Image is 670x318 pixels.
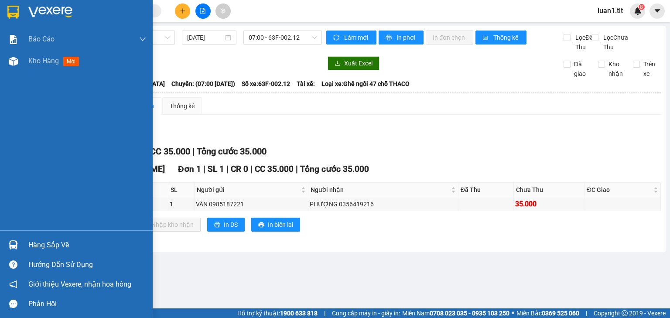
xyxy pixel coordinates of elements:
img: warehouse-icon [9,240,18,250]
div: Thống kê [170,101,195,111]
button: downloadNhập kho nhận [135,218,201,232]
div: VÂN 0985187221 [196,199,307,209]
span: Người gửi [197,185,299,195]
span: Hỗ trợ kỹ thuật: [237,308,318,318]
button: file-add [195,3,211,19]
input: 13/09/2025 [187,33,223,42]
div: Hàng sắp về [28,239,146,252]
span: Cung cấp máy in - giấy in: [332,308,400,318]
span: plus [180,8,186,14]
button: aim [215,3,231,19]
span: Kho nhận [605,59,626,79]
span: printer [214,222,220,229]
span: Thống kê [493,33,520,42]
button: printerIn phơi [379,31,424,44]
sup: 8 [639,4,645,10]
span: sync [333,34,341,41]
span: Chuyến: (07:00 [DATE]) [171,79,235,89]
span: 07:00 - 63F-002.12 [249,31,317,44]
img: warehouse-icon [9,57,18,66]
button: In đơn chọn [426,31,473,44]
span: In biên lai [268,220,293,229]
div: Phản hồi [28,297,146,311]
span: | [192,146,195,157]
span: copyright [622,310,628,316]
span: Số xe: 63F-002.12 [242,79,290,89]
span: aim [220,8,226,14]
span: download [335,60,341,67]
span: Báo cáo [28,34,55,44]
span: Giới thiệu Vexere, nhận hoa hồng [28,279,131,290]
span: Làm mới [344,33,369,42]
span: message [9,300,17,308]
span: | [324,308,325,318]
span: | [586,308,587,318]
span: Trên xe [640,59,661,79]
span: Miền Bắc [516,308,579,318]
span: printer [386,34,393,41]
span: Kho hàng [28,57,59,65]
span: caret-down [653,7,661,15]
button: plus [175,3,190,19]
span: CC 35.000 [150,146,190,157]
span: | [203,164,205,174]
div: 35.000 [515,198,583,209]
button: downloadXuất Excel [328,56,379,70]
strong: 0369 525 060 [542,310,579,317]
span: bar-chart [482,34,490,41]
span: Xuất Excel [344,58,373,68]
span: Miền Nam [402,308,509,318]
th: Đã Thu [458,183,514,197]
span: question-circle [9,260,17,269]
span: down [139,36,146,43]
span: Loại xe: Ghế ngồi 47 chỗ THACO [321,79,410,89]
button: caret-down [649,3,665,19]
span: luan1.tlt [591,5,630,16]
th: Chưa Thu [514,183,585,197]
span: Tài xế: [297,79,315,89]
img: logo-vxr [7,6,19,19]
button: printerIn biên lai [251,218,300,232]
span: printer [258,222,264,229]
span: | [296,164,298,174]
div: 1 [170,199,193,209]
span: ⚪️ [512,311,514,315]
button: printerIn DS [207,218,245,232]
span: mới [63,57,79,66]
span: Lọc Đã Thu [572,33,595,52]
span: Tổng cước 35.000 [300,164,369,174]
button: syncLàm mới [326,31,376,44]
span: In phơi [397,33,417,42]
th: SL [168,183,195,197]
span: 8 [640,4,643,10]
span: Lọc Chưa Thu [600,33,633,52]
strong: 0708 023 035 - 0935 103 250 [430,310,509,317]
img: icon-new-feature [634,7,642,15]
span: | [226,164,229,174]
span: Đã giao [571,59,592,79]
span: Đơn 1 [178,164,201,174]
span: | [250,164,253,174]
button: bar-chartThống kê [475,31,526,44]
div: Hướng dẫn sử dụng [28,258,146,271]
span: file-add [200,8,206,14]
span: notification [9,280,17,288]
span: ĐC Giao [587,185,652,195]
span: CC 35.000 [255,164,294,174]
span: In DS [224,220,238,229]
img: solution-icon [9,35,18,44]
span: SL 1 [208,164,224,174]
span: Tổng cước 35.000 [197,146,267,157]
strong: 1900 633 818 [280,310,318,317]
div: PHƯỢNG 0356419216 [310,199,456,209]
span: Người nhận [311,185,449,195]
span: CR 0 [231,164,248,174]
